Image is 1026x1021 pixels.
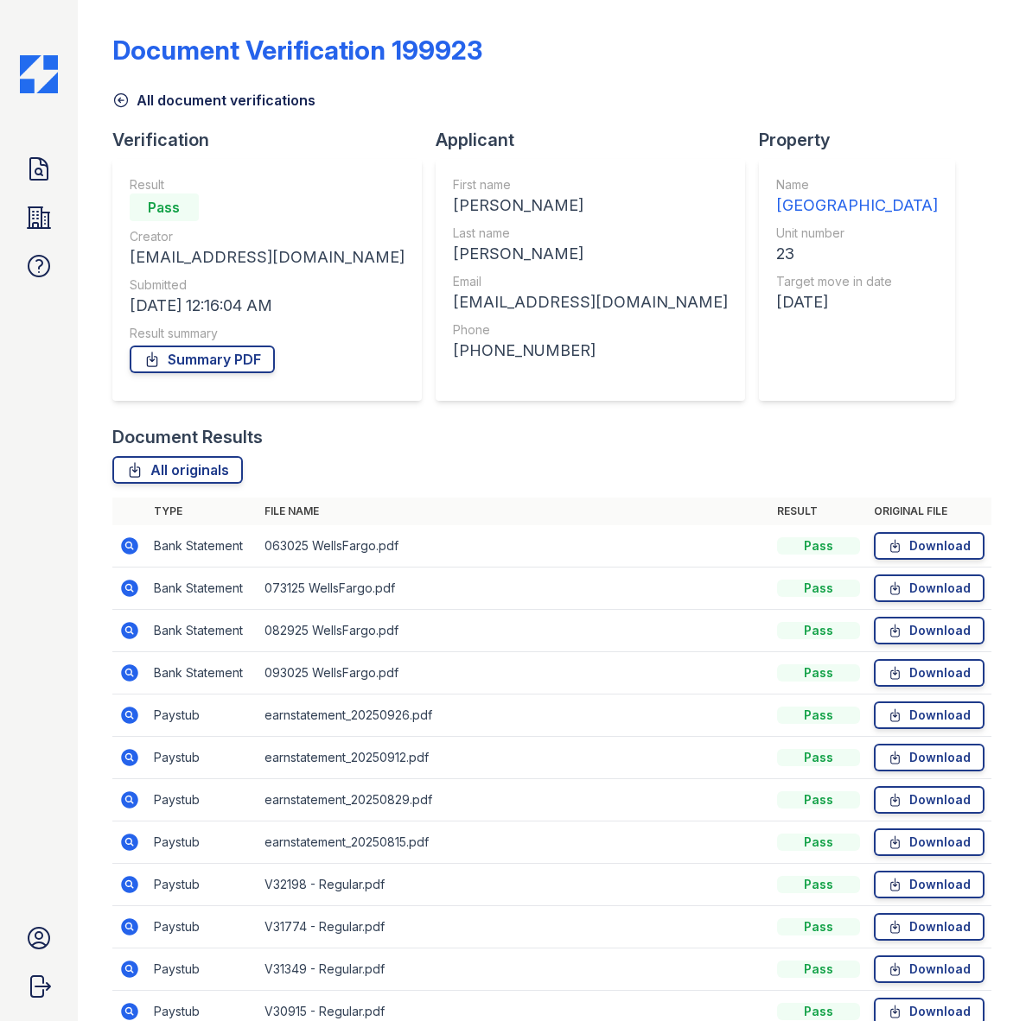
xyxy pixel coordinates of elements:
[147,906,258,948] td: Paystub
[777,876,860,893] div: Pass
[258,525,770,568] td: 063025 WellsFargo.pdf
[258,610,770,652] td: 082925 WellsFargo.pdf
[130,228,405,245] div: Creator
[759,128,969,152] div: Property
[867,498,991,525] th: Original file
[130,294,405,318] div: [DATE] 12:16:04 AM
[130,245,405,270] div: [EMAIL_ADDRESS][DOMAIN_NAME]
[112,128,436,152] div: Verification
[258,948,770,991] td: V31349 - Regular.pdf
[147,610,258,652] td: Bank Statement
[776,290,938,314] div: [DATE]
[453,225,728,242] div: Last name
[777,749,860,766] div: Pass
[258,864,770,906] td: V32198 - Regular.pdf
[776,176,938,218] a: Name [GEOGRAPHIC_DATA]
[147,525,258,568] td: Bank Statement
[777,791,860,809] div: Pass
[112,90,315,111] a: All document verifications
[147,568,258,610] td: Bank Statement
[258,779,770,821] td: earnstatement_20250829.pdf
[776,225,938,242] div: Unit number
[112,35,482,66] div: Document Verification 199923
[874,659,985,687] a: Download
[874,744,985,771] a: Download
[147,498,258,525] th: Type
[777,961,860,978] div: Pass
[147,821,258,864] td: Paystub
[776,273,938,290] div: Target move in date
[453,193,728,218] div: [PERSON_NAME]
[258,821,770,864] td: earnstatement_20250815.pdf
[453,339,728,363] div: [PHONE_NUMBER]
[776,242,938,266] div: 23
[147,694,258,737] td: Paystub
[874,701,985,729] a: Download
[258,737,770,779] td: earnstatement_20250912.pdf
[874,828,985,856] a: Download
[112,456,243,484] a: All originals
[147,737,258,779] td: Paystub
[770,498,867,525] th: Result
[258,694,770,737] td: earnstatement_20250926.pdf
[777,580,860,597] div: Pass
[112,425,263,449] div: Document Results
[258,568,770,610] td: 073125 WellsFargo.pdf
[258,906,770,948] td: V31774 - Regular.pdf
[777,664,860,682] div: Pass
[777,918,860,935] div: Pass
[777,834,860,851] div: Pass
[453,290,728,314] div: [EMAIL_ADDRESS][DOMAIN_NAME]
[130,193,199,221] div: Pass
[776,193,938,218] div: [GEOGRAPHIC_DATA]
[147,948,258,991] td: Paystub
[874,871,985,898] a: Download
[874,617,985,644] a: Download
[874,913,985,941] a: Download
[453,273,728,290] div: Email
[777,1003,860,1020] div: Pass
[874,532,985,560] a: Download
[874,574,985,602] a: Download
[147,864,258,906] td: Paystub
[147,652,258,694] td: Bank Statement
[130,346,275,373] a: Summary PDF
[453,321,728,339] div: Phone
[874,786,985,814] a: Download
[436,128,759,152] div: Applicant
[777,537,860,555] div: Pass
[147,779,258,821] td: Paystub
[130,176,405,193] div: Result
[874,955,985,983] a: Download
[776,176,938,193] div: Name
[20,55,58,93] img: CE_Icon_Blue-c292c112584629df590d857e76928e9f676e5b41ef8f769ba2f05ee15b207248.png
[130,325,405,342] div: Result summary
[777,707,860,724] div: Pass
[258,652,770,694] td: 093025 WellsFargo.pdf
[453,176,728,193] div: First name
[258,498,770,525] th: File name
[130,276,405,294] div: Submitted
[777,622,860,639] div: Pass
[453,242,728,266] div: [PERSON_NAME]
